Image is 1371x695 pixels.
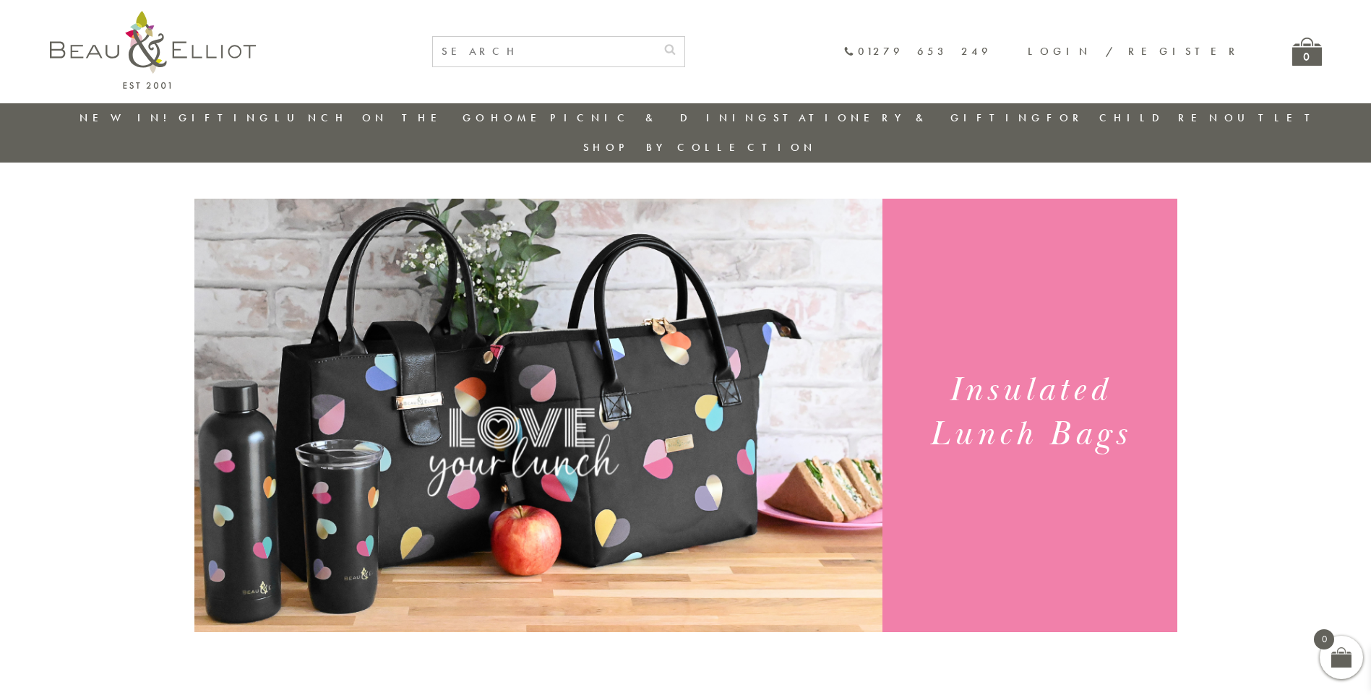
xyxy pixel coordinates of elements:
a: Home [491,111,549,125]
a: For Children [1046,111,1222,125]
input: SEARCH [433,37,656,66]
a: 01279 653 249 [843,46,992,58]
a: Outlet [1224,111,1320,125]
a: Gifting [179,111,272,125]
a: New in! [79,111,176,125]
a: 0 [1292,38,1322,66]
a: Stationery & Gifting [773,111,1044,125]
a: Login / Register [1028,44,1242,59]
span: 0 [1314,629,1334,649]
img: Emily Heart Set [194,199,882,632]
a: Lunch On The Go [275,111,489,125]
img: logo [50,11,256,89]
h1: Insulated Lunch Bags [900,368,1159,457]
a: Picnic & Dining [550,111,771,125]
a: Shop by collection [583,140,817,155]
